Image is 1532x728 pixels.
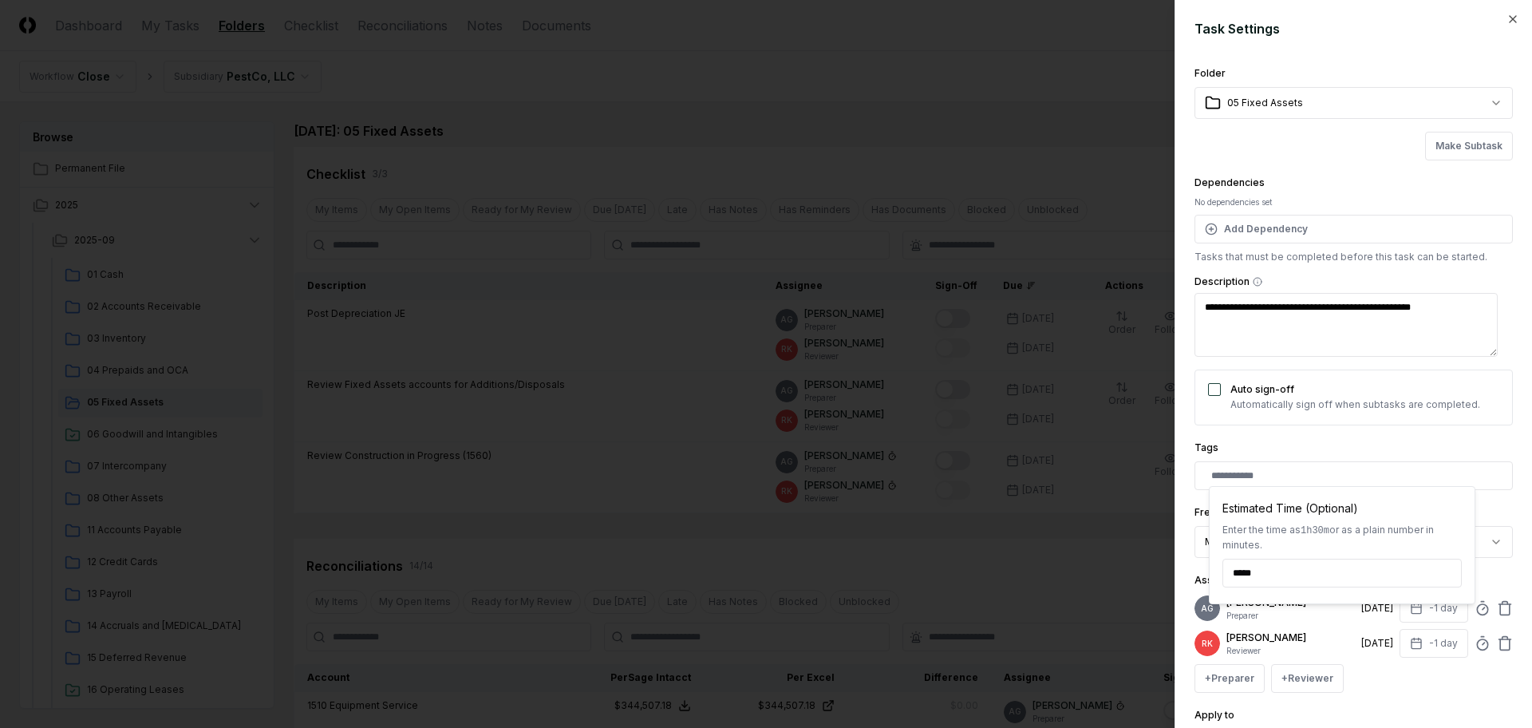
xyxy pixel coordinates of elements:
[1361,636,1393,651] div: [DATE]
[1425,132,1513,160] button: Make Subtask
[1226,610,1355,622] p: Preparer
[1194,277,1513,287] label: Description
[1226,645,1355,657] p: Reviewer
[1194,441,1218,453] label: Tags
[1202,638,1213,650] span: RK
[1194,574,1246,586] label: Assignees
[1301,525,1329,536] span: 1h30m
[1400,594,1468,623] button: -1 day
[1194,250,1513,264] p: Tasks that must be completed before this task can be started.
[1194,176,1265,188] label: Dependencies
[1222,523,1462,552] div: Enter the time as or as a plain number in minutes.
[1194,215,1513,243] button: Add Dependency
[1400,629,1468,658] button: -1 day
[1201,603,1214,615] span: AG
[1222,500,1462,516] div: Estimated Time (Optional)
[1194,506,1246,518] label: Frequency
[1194,664,1265,693] button: +Preparer
[1194,67,1226,79] label: Folder
[1194,709,1234,721] label: Apply to
[1194,196,1513,208] div: No dependencies set
[1361,601,1393,615] div: [DATE]
[1226,631,1355,645] p: [PERSON_NAME]
[1253,277,1262,287] button: Description
[1271,664,1344,693] button: +Reviewer
[1194,19,1513,38] h2: Task Settings
[1230,398,1480,412] p: Automatically sign off when subtasks are completed.
[1230,383,1294,395] label: Auto sign-off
